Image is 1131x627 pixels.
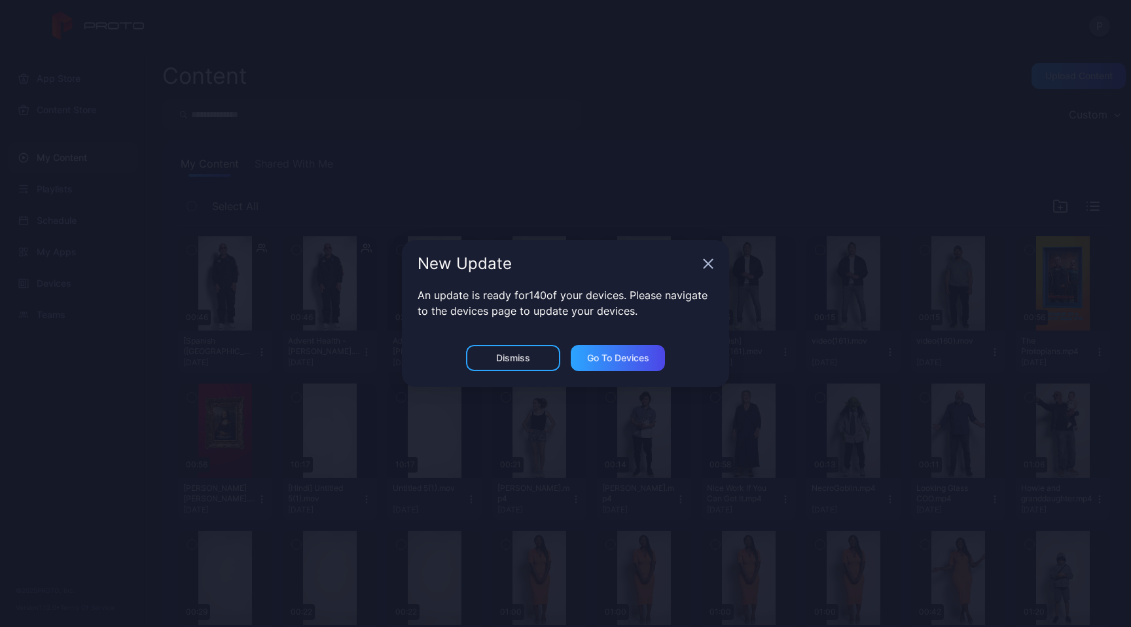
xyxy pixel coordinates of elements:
[496,353,530,363] div: Dismiss
[466,345,560,371] button: Dismiss
[587,353,649,363] div: Go to devices
[418,287,713,319] p: An update is ready for 140 of your devices. Please navigate to the devices page to update your de...
[418,256,698,272] div: New Update
[571,345,665,371] button: Go to devices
